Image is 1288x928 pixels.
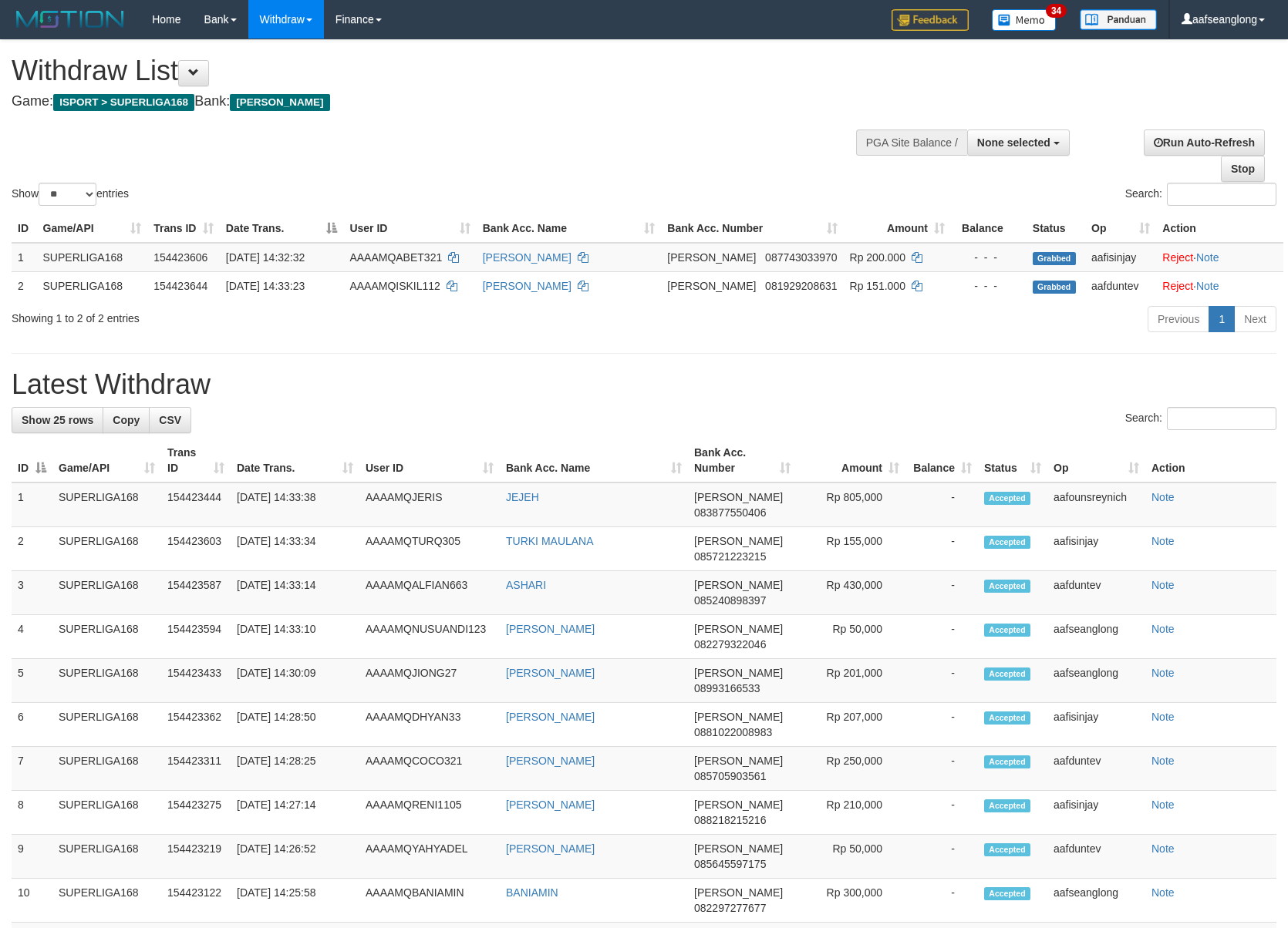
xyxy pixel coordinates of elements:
td: AAAAMQALFIAN663 [359,571,500,615]
td: aafduntev [1047,571,1145,615]
td: AAAAMQJERIS [359,482,500,527]
span: [PERSON_NAME] [694,886,783,899]
td: Rp 50,000 [797,615,905,659]
th: Amount: activate to sort column ascending [797,439,905,482]
span: Grabbed [1033,252,1076,265]
div: PGA Site Balance / [856,129,967,156]
td: AAAAMQTURQ305 [359,527,500,571]
th: Game/API: activate to sort column ascending [37,214,148,243]
a: Note [1151,711,1175,723]
span: 34 [1046,4,1067,18]
span: AAAAMQISKIL112 [349,280,440,292]
td: aafisinjay [1047,703,1145,747]
select: Showentries [39,183,96,206]
td: Rp 250,000 [797,747,905,791]
td: · [1156,271,1283,300]
td: aafduntev [1047,835,1145,879]
td: 154423122 [161,879,231,923]
th: Trans ID: activate to sort column ascending [147,214,220,243]
td: aafduntev [1085,271,1156,300]
a: TURKI MAULANA [506,535,594,547]
a: Reject [1162,251,1193,264]
span: [PERSON_NAME] [694,579,783,591]
th: Status [1027,214,1085,243]
th: Game/API: activate to sort column ascending [52,439,161,482]
a: [PERSON_NAME] [483,251,572,264]
td: [DATE] 14:27:14 [231,791,359,835]
span: [PERSON_NAME] [694,667,783,679]
td: 154423219 [161,835,231,879]
span: [PERSON_NAME] [694,755,783,767]
td: [DATE] 14:33:14 [231,571,359,615]
td: SUPERLIGA168 [52,615,161,659]
span: 154423644 [153,280,207,292]
h4: Game: Bank: [12,94,843,109]
td: - [905,527,978,571]
a: Note [1151,886,1175,899]
div: - - - [957,250,1020,265]
td: - [905,747,978,791]
th: Op: activate to sort column ascending [1047,439,1145,482]
a: Note [1151,755,1175,767]
span: ISPORT > SUPERLIGA168 [53,94,194,111]
td: 154423275 [161,791,231,835]
img: Button%20Memo.svg [992,9,1057,31]
td: Rp 300,000 [797,879,905,923]
span: Copy 085705903561 to clipboard [694,770,766,782]
td: AAAAMQBANIAMIN [359,879,500,923]
div: - - - [957,278,1020,294]
td: 7 [12,747,52,791]
span: Copy 082297277677 to clipboard [694,902,766,914]
td: SUPERLIGA168 [52,703,161,747]
a: Note [1151,623,1175,635]
td: SUPERLIGA168 [52,571,161,615]
td: aafisinjay [1047,527,1145,571]
a: [PERSON_NAME] [506,842,595,855]
td: aafounsreynich [1047,482,1145,527]
span: Show 25 rows [22,414,93,426]
span: Copy [113,414,140,426]
span: Accepted [984,536,1030,549]
span: Copy 0881022008983 to clipboard [694,726,772,738]
span: Copy 088218215216 to clipboard [694,814,766,826]
td: [DATE] 14:26:52 [231,835,359,879]
span: [PERSON_NAME] [694,711,783,723]
td: 9 [12,835,52,879]
td: SUPERLIGA168 [52,835,161,879]
input: Search: [1167,407,1276,430]
a: 1 [1209,306,1235,332]
th: Status: activate to sort column ascending [978,439,1047,482]
td: SUPERLIGA168 [52,791,161,835]
span: Accepted [984,711,1030,725]
span: [DATE] 14:32:32 [226,251,305,264]
th: Bank Acc. Name: activate to sort column ascending [500,439,688,482]
a: Next [1234,306,1276,332]
th: Amount: activate to sort column ascending [844,214,951,243]
td: AAAAMQYAHYADEL [359,835,500,879]
td: AAAAMQJIONG27 [359,659,500,703]
th: Date Trans.: activate to sort column ascending [231,439,359,482]
td: SUPERLIGA168 [52,659,161,703]
span: Accepted [984,492,1030,505]
th: Balance: activate to sort column ascending [905,439,978,482]
span: [PERSON_NAME] [694,535,783,547]
a: [PERSON_NAME] [506,623,595,635]
th: Trans ID: activate to sort column ascending [161,439,231,482]
a: Stop [1221,156,1265,182]
th: Action [1156,214,1283,243]
th: ID: activate to sort column descending [12,439,52,482]
span: [DATE] 14:33:23 [226,280,305,292]
td: [DATE] 14:33:34 [231,527,359,571]
span: Copy 085721223215 to clipboard [694,550,766,563]
th: User ID: activate to sort column ascending [343,214,476,243]
span: [PERSON_NAME] [667,251,756,264]
td: 10 [12,879,52,923]
th: Bank Acc. Number: activate to sort column ascending [688,439,797,482]
img: Feedback.jpg [892,9,969,31]
span: Copy 081929208631 to clipboard [765,280,837,292]
th: Balance [951,214,1027,243]
td: 154423433 [161,659,231,703]
a: JEJEH [506,491,539,503]
td: aafisinjay [1085,243,1156,272]
span: Accepted [984,624,1030,637]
